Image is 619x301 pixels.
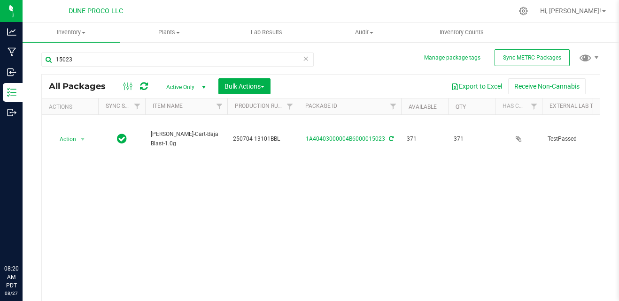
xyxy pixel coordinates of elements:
[508,78,586,94] button: Receive Non-Cannabis
[456,104,466,110] a: Qty
[41,53,314,67] input: Search Package ID, Item Name, SKU, Lot or Part Number...
[495,49,570,66] button: Sync METRC Packages
[282,98,298,114] a: Filter
[305,103,337,109] a: Package ID
[445,78,508,94] button: Export to Excel
[386,98,401,114] a: Filter
[235,103,282,109] a: Production Run
[69,7,123,15] span: DUNE PROCO LLC
[120,23,218,42] a: Plants
[306,135,385,142] a: 1A40403000004B6000015023
[7,47,16,57] inline-svg: Manufacturing
[121,28,217,37] span: Plants
[51,133,77,146] span: Action
[233,135,292,143] span: 250704-13101BBL
[238,28,295,37] span: Lab Results
[218,78,271,94] button: Bulk Actions
[7,88,16,97] inline-svg: Inventory
[302,53,309,65] span: Clear
[7,108,16,117] inline-svg: Outbound
[49,104,94,110] div: Actions
[106,103,142,109] a: Sync Status
[526,98,542,114] a: Filter
[4,290,18,297] p: 08/27
[495,98,542,115] th: Has COA
[4,264,18,290] p: 08:20 AM PDT
[424,54,480,62] button: Manage package tags
[315,23,413,42] a: Audit
[130,98,145,114] a: Filter
[387,135,394,142] span: Sync from Compliance System
[23,28,120,37] span: Inventory
[77,133,89,146] span: select
[153,103,183,109] a: Item Name
[7,68,16,77] inline-svg: Inbound
[503,54,561,61] span: Sync METRC Packages
[23,23,120,42] a: Inventory
[117,132,127,145] span: In Sync
[49,81,115,91] span: All Packages
[151,130,222,148] span: [PERSON_NAME]-Cart-Baja Blast-1.0g
[540,7,601,15] span: Hi, [PERSON_NAME]!
[427,28,496,37] span: Inventory Counts
[217,23,315,42] a: Lab Results
[454,135,489,143] span: 371
[9,226,38,254] iframe: Resource center
[413,23,511,42] a: Inventory Counts
[7,27,16,37] inline-svg: Analytics
[409,104,437,110] a: Available
[407,135,442,143] span: 371
[212,98,227,114] a: Filter
[224,83,264,90] span: Bulk Actions
[316,28,412,37] span: Audit
[518,7,529,15] div: Manage settings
